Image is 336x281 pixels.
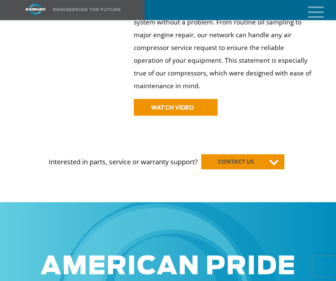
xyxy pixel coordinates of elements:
a: WATCH VIDEO [134,99,218,116]
span: WATCH VIDEO [151,105,194,111]
a: mobile menu [305,4,317,16]
img: kaishan logo [10,3,61,15]
span: CONTACT US [218,158,254,165]
p: Interested in parts, service or warranty support? [17,144,319,167]
a: CONTACT US [201,154,284,169]
img: Engineering the future [53,8,120,11]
